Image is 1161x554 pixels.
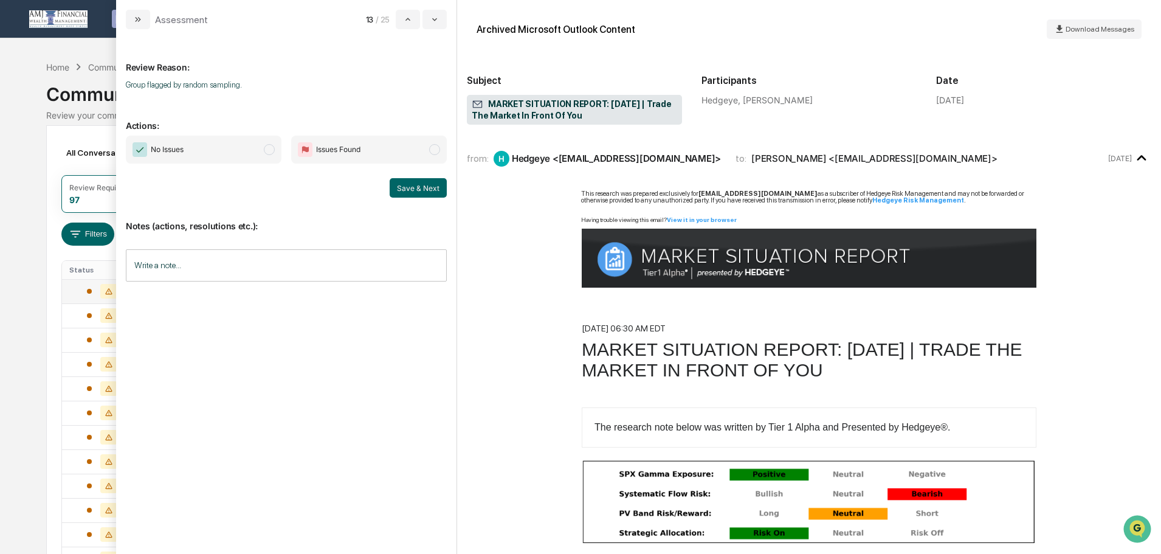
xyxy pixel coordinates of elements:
div: 🖐️ [12,154,22,164]
span: 13 [366,15,373,24]
a: View it in your browser [667,216,737,223]
h2: Participants [701,75,917,86]
a: 🗄️Attestations [83,148,156,170]
img: logo [29,10,88,28]
img: Screenshot_2025_10_06_at_11.11.31_PM.png [582,460,1036,545]
h2: Date [936,75,1151,86]
div: [PERSON_NAME] <[EMAIL_ADDRESS][DOMAIN_NAME]> [751,153,997,164]
div: Having trouble viewing this email? [581,216,1037,223]
time: Tuesday, October 7, 2025 at 6:30:33 AM [1108,154,1132,163]
div: Start new chat [41,93,199,105]
span: / 25 [376,15,393,24]
span: MARKET SITUATION REPORT: [DATE] | Trade The Market In Front Of You [472,99,677,122]
button: Filters [61,223,114,246]
div: We're available if you need us! [41,105,154,115]
div: Hedgeye <[EMAIL_ADDRESS][DOMAIN_NAME]> [512,153,721,164]
div: [DATE] 06:30 AM EDT [582,324,1036,339]
p: Actions: [126,106,447,131]
a: 🔎Data Lookup [7,171,81,193]
img: Flag [298,142,312,157]
div: Communications Archive [46,74,1114,105]
span: from: [467,153,489,164]
p: How can we help? [12,26,221,45]
span: Pylon [121,206,147,215]
button: Download Messages [1047,19,1142,39]
img: market_situation_report_800px.png [582,227,1036,297]
div: Hedgeye, [PERSON_NAME] [701,95,917,105]
a: Powered byPylon [86,206,147,215]
span: Download Messages [1066,25,1134,33]
p: Group flagged by random sampling. [126,80,447,89]
div: Home [46,62,69,72]
span: Preclearance [24,153,78,165]
a: Hedgeye Risk Management [872,196,964,204]
div: This research was prepared exclusively for as a subscriber of Hedgeye Risk Management and may not... [581,190,1037,204]
div: 97 [69,195,80,205]
p: Notes (actions, resolutions etc.): [126,206,447,231]
span: No Issues [151,144,184,156]
div: All Conversations [61,143,153,162]
iframe: Open customer support [1122,514,1155,547]
div: Communications Archive [88,62,187,72]
div: 🔎 [12,178,22,187]
div: Archived Microsoft Outlook Content [477,24,635,35]
div: [DATE] [936,95,964,105]
th: Status [62,261,141,279]
img: 1746055101610-c473b297-6a78-478c-a979-82029cc54cd1 [12,93,34,115]
button: Start new chat [207,97,221,111]
p: The research note below was written by Tier 1 Alpha and Presented by Hedgeye®. [594,420,1024,435]
div: Assessment [155,14,208,26]
div: Review Required [69,183,128,192]
p: Review Reason: [126,47,447,72]
img: Checkmark [133,142,147,157]
div: Review your communication records across channels [46,110,1114,120]
div: 🗄️ [88,154,98,164]
span: Issues Found [316,144,360,156]
div: H [494,151,509,167]
span: Data Lookup [24,176,77,189]
button: Save & Next [390,178,447,198]
span: Attestations [100,153,151,165]
a: 🖐️Preclearance [7,148,83,170]
h2: Subject [467,75,682,86]
span: [EMAIL_ADDRESS][DOMAIN_NAME] [698,190,818,198]
div: MARKET SITUATION REPORT: [DATE] | Trade The Market In Front Of You [582,339,1036,381]
span: to: [736,153,746,164]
